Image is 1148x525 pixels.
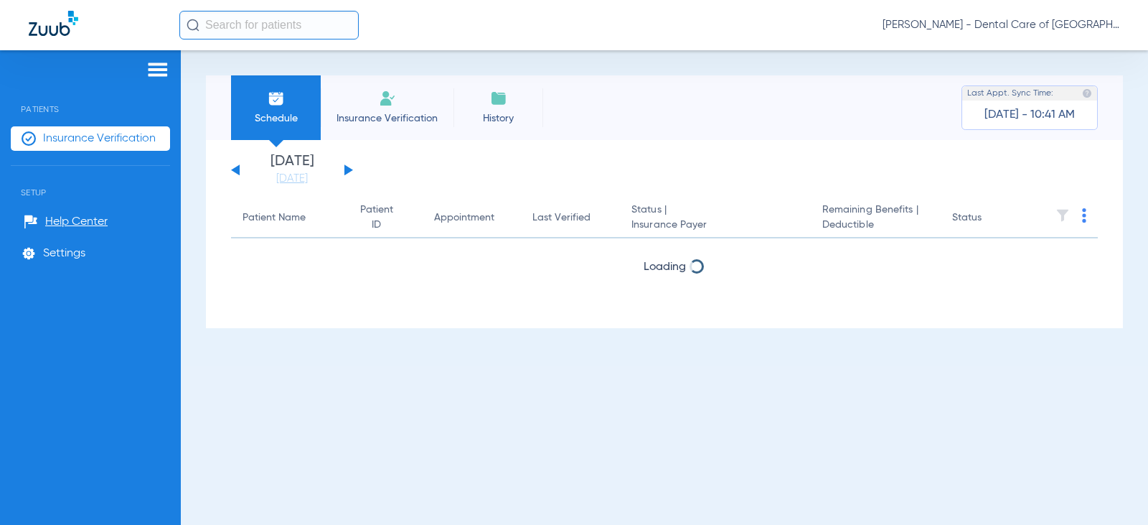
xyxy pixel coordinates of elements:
th: Status | [620,198,811,238]
img: Search Icon [187,19,199,32]
span: Patients [11,83,170,114]
img: Zuub Logo [29,11,78,36]
span: Schedule [242,111,310,126]
div: Patient ID [355,203,398,233]
div: Patient ID [355,203,411,233]
span: Setup [11,166,170,198]
span: Insurance Verification [43,131,156,146]
span: [PERSON_NAME] - Dental Care of [GEOGRAPHIC_DATA] [883,18,1119,32]
a: [DATE] [249,172,335,186]
span: Loading [644,261,686,273]
a: Help Center [24,215,108,229]
img: Manual Insurance Verification [379,90,396,107]
div: Last Verified [532,210,591,226]
img: group-dot-blue.svg [1082,208,1086,223]
li: [DATE] [249,154,335,186]
span: Deductible [822,218,929,233]
span: [DATE] - 10:41 AM [984,108,1075,122]
span: Settings [43,246,85,261]
img: last sync help info [1082,88,1092,98]
img: hamburger-icon [146,61,169,78]
span: History [464,111,532,126]
img: History [490,90,507,107]
img: filter.svg [1055,208,1070,223]
div: Appointment [434,210,509,226]
span: Insurance Verification [331,111,443,126]
span: Insurance Payer [631,218,799,233]
img: Schedule [268,90,285,107]
div: Appointment [434,210,494,226]
th: Remaining Benefits | [811,198,941,238]
th: Status [941,198,1038,238]
div: Patient Name [243,210,306,226]
div: Patient Name [243,210,332,226]
span: Help Center [45,215,108,229]
input: Search for patients [179,11,359,40]
div: Last Verified [532,210,608,226]
span: Last Appt. Sync Time: [967,86,1053,101]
